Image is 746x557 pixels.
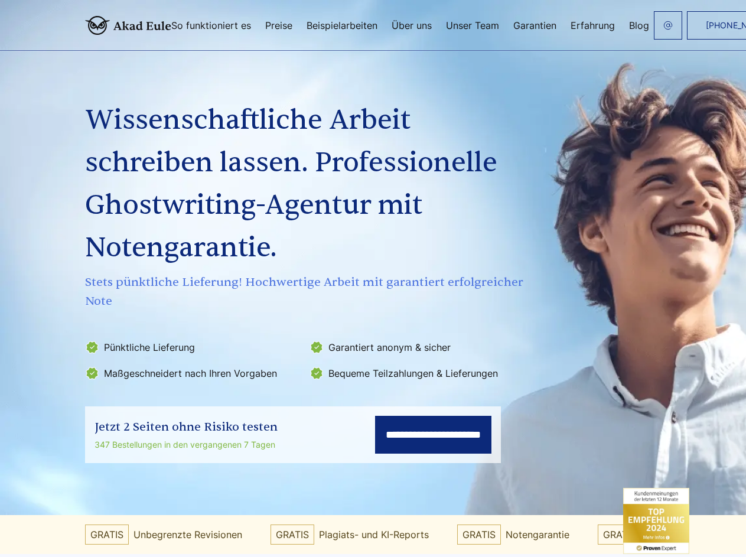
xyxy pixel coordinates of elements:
[171,21,251,30] a: So funktioniert es
[598,525,641,545] span: GRATIS
[663,21,673,30] img: email
[95,438,278,452] div: 347 Bestellungen in den vergangenen 7 Tagen
[392,21,432,30] a: Über uns
[85,364,302,383] li: Maßgeschneidert nach Ihren Vorgaben
[513,21,556,30] a: Garantien
[629,21,649,30] a: Blog
[310,364,527,383] li: Bequeme Teilzahlungen & Lieferungen
[133,525,242,544] span: Unbegrenzte Revisionen
[85,273,529,311] span: Stets pünktliche Lieferung! Hochwertige Arbeit mit garantiert erfolgreicher Note
[307,21,377,30] a: Beispielarbeiten
[85,338,302,357] li: Pünktliche Lieferung
[457,525,501,545] span: GRATIS
[310,338,527,357] li: Garantiert anonym & sicher
[85,16,171,35] img: logo
[506,525,569,544] span: Notengarantie
[95,418,278,437] div: Jetzt 2 Seiten ohne Risiko testen
[265,21,292,30] a: Preise
[271,525,314,545] span: GRATIS
[85,99,529,269] h1: Wissenschaftliche Arbeit schreiben lassen. Professionelle Ghostwriting-Agentur mit Notengarantie.
[571,21,615,30] a: Erfahrung
[85,525,129,545] span: GRATIS
[446,21,499,30] a: Unser Team
[319,525,429,544] span: Plagiats- und KI-Reports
